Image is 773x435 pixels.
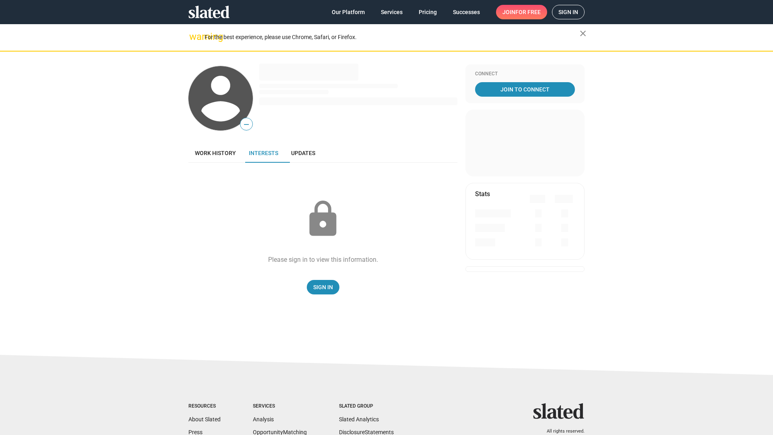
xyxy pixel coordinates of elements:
[578,29,588,38] mat-icon: close
[496,5,547,19] a: Joinfor free
[195,150,236,156] span: Work history
[412,5,443,19] a: Pricing
[475,82,575,97] a: Join To Connect
[381,5,403,19] span: Services
[253,416,274,423] a: Analysis
[303,199,343,239] mat-icon: lock
[325,5,371,19] a: Our Platform
[332,5,365,19] span: Our Platform
[291,150,315,156] span: Updates
[253,403,307,410] div: Services
[188,403,221,410] div: Resources
[188,416,221,423] a: About Slated
[285,143,322,163] a: Updates
[558,5,578,19] span: Sign in
[268,255,378,264] div: Please sign in to view this information.
[189,32,199,41] mat-icon: warning
[313,280,333,294] span: Sign In
[446,5,486,19] a: Successes
[475,190,490,198] mat-card-title: Stats
[419,5,437,19] span: Pricing
[307,280,339,294] a: Sign In
[240,119,252,130] span: —
[188,143,242,163] a: Work history
[339,403,394,410] div: Slated Group
[515,5,541,19] span: for free
[339,416,379,423] a: Slated Analytics
[453,5,480,19] span: Successes
[249,150,278,156] span: Interests
[502,5,541,19] span: Join
[374,5,409,19] a: Services
[475,71,575,77] div: Connect
[477,82,573,97] span: Join To Connect
[205,32,580,43] div: For the best experience, please use Chrome, Safari, or Firefox.
[552,5,585,19] a: Sign in
[242,143,285,163] a: Interests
